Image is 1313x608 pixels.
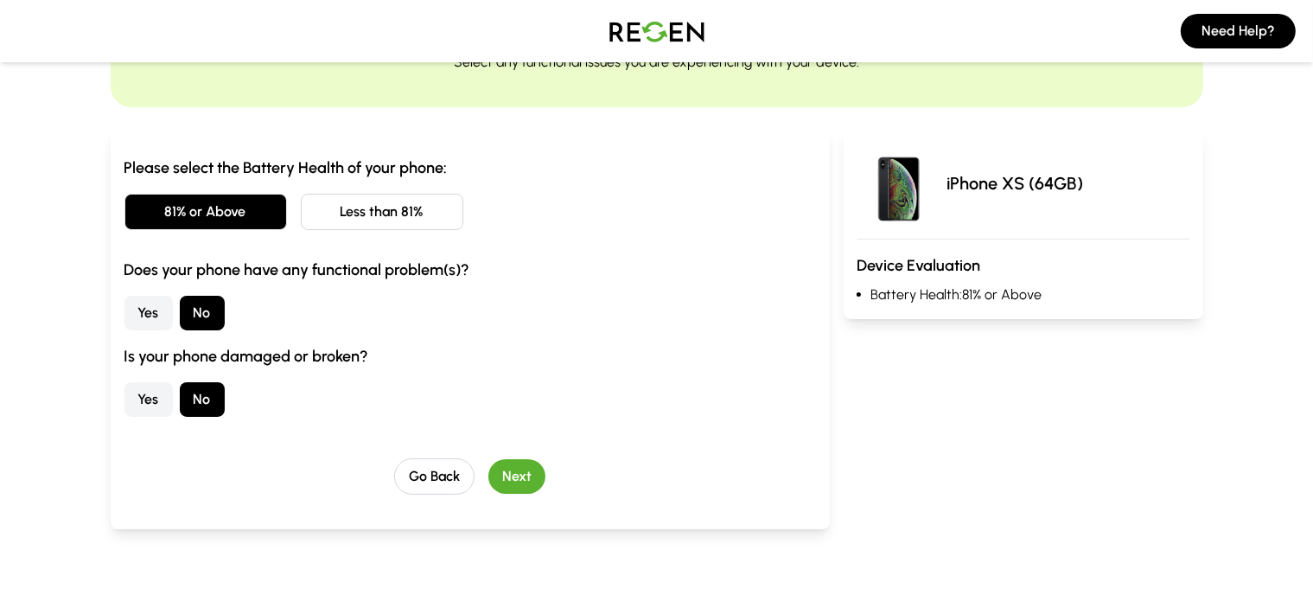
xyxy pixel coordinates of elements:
[124,156,816,180] h3: Please select the Battery Health of your phone:
[124,194,287,230] button: 81% or Above
[124,258,816,282] h3: Does your phone have any functional problem(s)?
[947,171,1084,195] p: iPhone XS (64GB)
[871,285,1189,305] li: Battery Health: 81% or Above
[857,142,940,225] img: iPhone XS
[301,194,463,230] button: Less than 81%
[857,253,1189,278] h3: Device Evaluation
[180,382,225,417] button: No
[180,296,225,330] button: No
[454,52,859,73] p: Select any functional issues you are experiencing with your device.
[596,7,717,55] img: Logo
[124,344,816,368] h3: Is your phone damaged or broken?
[124,296,173,330] button: Yes
[488,459,545,494] button: Next
[1181,14,1296,48] button: Need Help?
[394,458,475,495] button: Go Back
[124,382,173,417] button: Yes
